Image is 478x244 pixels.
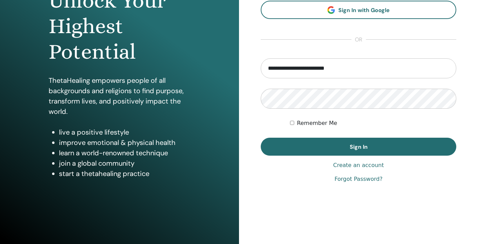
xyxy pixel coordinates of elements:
li: start a thetahealing practice [59,168,191,179]
li: improve emotional & physical health [59,137,191,148]
li: learn a world-renowned technique [59,148,191,158]
span: or [351,36,366,44]
div: Keep me authenticated indefinitely or until I manually logout [290,119,456,127]
label: Remember Me [297,119,337,127]
span: Sign In with Google [338,7,390,14]
button: Sign In [261,138,456,156]
a: Forgot Password? [335,175,382,183]
li: join a global community [59,158,191,168]
p: ThetaHealing empowers people of all backgrounds and religions to find purpose, transform lives, a... [49,75,191,117]
li: live a positive lifestyle [59,127,191,137]
a: Sign In with Google [261,1,456,19]
span: Sign In [350,143,368,150]
a: Create an account [333,161,384,169]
